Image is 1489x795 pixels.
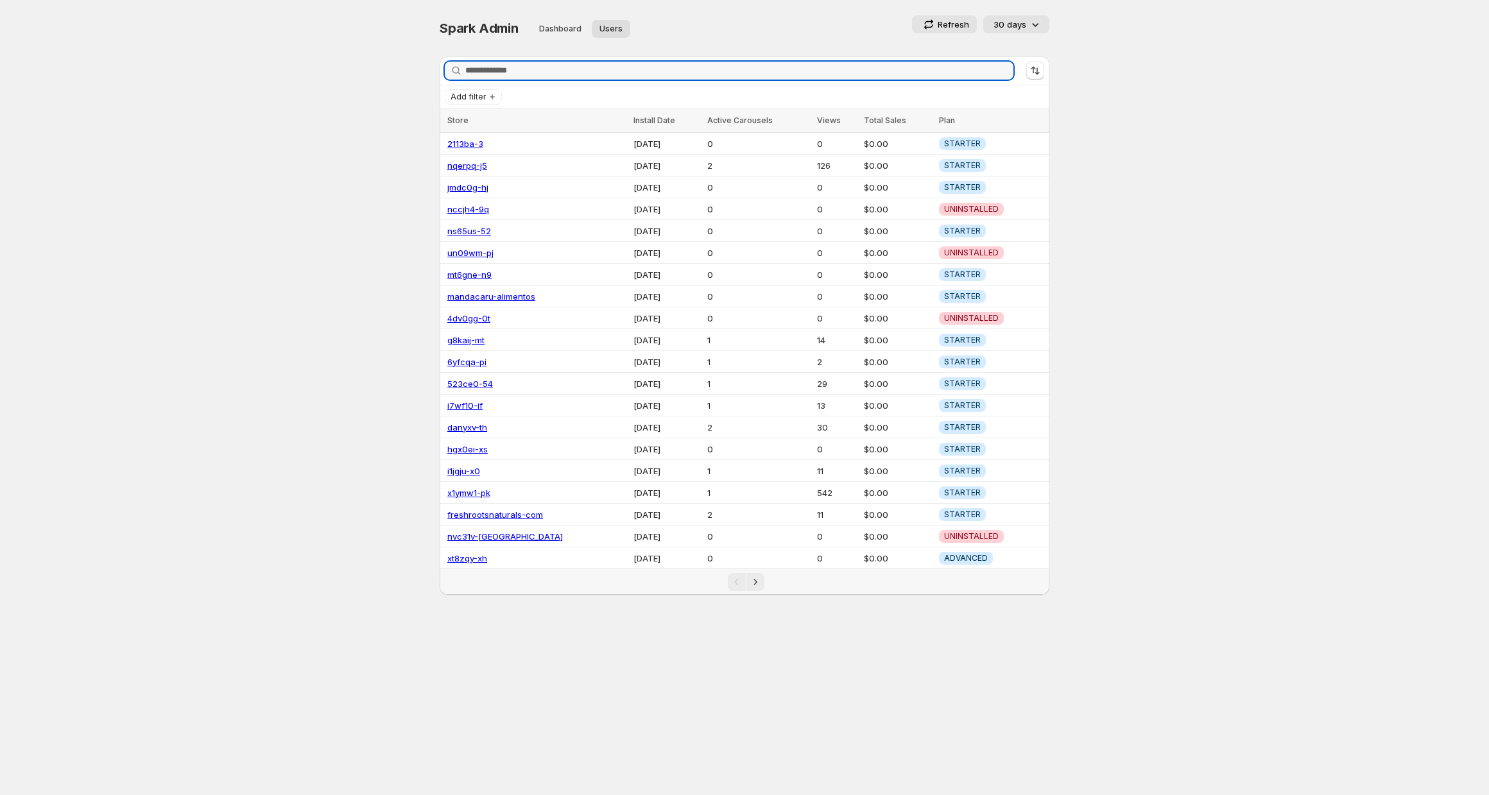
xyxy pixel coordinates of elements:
span: STARTER [944,444,981,454]
a: i7wf10-if [447,400,483,411]
td: $0.00 [860,373,935,395]
td: 0 [703,242,813,264]
button: Dashboard overview [531,20,589,38]
td: $0.00 [860,286,935,307]
span: STARTER [944,182,981,192]
td: $0.00 [860,220,935,242]
span: STARTER [944,466,981,476]
span: Active Carousels [707,115,773,125]
td: [DATE] [630,351,703,373]
span: Total Sales [864,115,906,125]
td: $0.00 [860,416,935,438]
td: [DATE] [630,395,703,416]
td: [DATE] [630,176,703,198]
a: 6yfcqa-pi [447,357,486,367]
td: $0.00 [860,329,935,351]
a: i1jgju-x0 [447,466,480,476]
span: STARTER [944,400,981,411]
span: Store [447,115,469,125]
td: $0.00 [860,198,935,220]
a: nqerpq-j5 [447,160,487,171]
td: 0 [703,307,813,329]
td: 1 [703,460,813,482]
a: x1ymw1-pk [447,488,490,498]
td: 0 [813,198,860,220]
td: 0 [813,220,860,242]
td: 0 [703,220,813,242]
span: STARTER [944,379,981,389]
td: 1 [703,395,813,416]
td: $0.00 [860,482,935,504]
a: nvc31v-[GEOGRAPHIC_DATA] [447,531,563,542]
span: Dashboard [539,24,581,34]
span: STARTER [944,357,981,367]
td: $0.00 [860,176,935,198]
td: [DATE] [630,220,703,242]
td: 0 [813,307,860,329]
td: 0 [703,264,813,286]
td: 30 [813,416,860,438]
td: 0 [703,286,813,307]
td: [DATE] [630,264,703,286]
td: [DATE] [630,547,703,569]
td: 11 [813,460,860,482]
p: 30 days [994,18,1026,31]
span: STARTER [944,160,981,171]
a: mt6gne-n9 [447,269,492,280]
td: 0 [813,176,860,198]
td: 0 [813,133,860,155]
a: jmdc0g-hj [447,182,488,192]
td: [DATE] [630,133,703,155]
button: 30 days [983,15,1049,33]
a: ns65us-52 [447,226,491,236]
td: $0.00 [860,438,935,460]
td: [DATE] [630,242,703,264]
td: [DATE] [630,438,703,460]
a: un09wm-pj [447,248,494,258]
span: STARTER [944,509,981,520]
a: 2113ba-3 [447,139,483,149]
span: Spark Admin [440,21,519,36]
td: 2 [703,155,813,176]
td: [DATE] [630,526,703,547]
span: UNINSTALLED [944,248,999,258]
td: 0 [813,242,860,264]
td: 2 [813,351,860,373]
a: hgx0ei-xs [447,444,488,454]
td: 0 [813,547,860,569]
span: STARTER [944,422,981,432]
span: STARTER [944,335,981,345]
nav: Pagination [440,568,1049,595]
td: $0.00 [860,504,935,526]
span: Add filter [451,92,486,102]
span: Users [599,24,623,34]
td: [DATE] [630,286,703,307]
button: Add filter [445,89,502,105]
a: 523ce0-54 [447,379,493,389]
span: UNINSTALLED [944,204,999,214]
td: 0 [813,526,860,547]
a: freshrootsnaturals-com [447,509,543,520]
td: $0.00 [860,526,935,547]
button: User management [592,20,630,38]
span: UNINSTALLED [944,531,999,542]
td: [DATE] [630,504,703,526]
button: Next [746,573,764,591]
a: 4dv0gg-0t [447,313,490,323]
td: 1 [703,373,813,395]
td: $0.00 [860,351,935,373]
td: [DATE] [630,155,703,176]
td: $0.00 [860,460,935,482]
td: [DATE] [630,482,703,504]
a: xt8zqy-xh [447,553,487,563]
td: 0 [703,198,813,220]
td: 1 [703,351,813,373]
span: Views [817,115,841,125]
td: [DATE] [630,373,703,395]
td: 0 [813,286,860,307]
span: Plan [939,115,955,125]
td: 0 [703,438,813,460]
span: STARTER [944,488,981,498]
td: 2 [703,416,813,438]
a: g8kaij-mt [447,335,485,345]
